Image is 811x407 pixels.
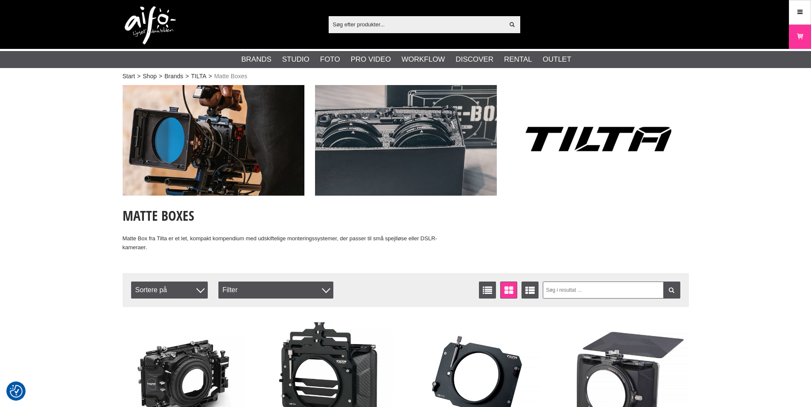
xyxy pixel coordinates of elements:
img: Revisit consent button [10,385,23,398]
span: Sortere på [131,282,208,299]
a: Start [123,72,135,81]
input: Søg efter produkter... [329,18,504,31]
a: Foto [320,54,340,65]
img: Annonce:002 ban-tiltamatte-2.jpg [315,85,497,196]
img: logo.png [125,6,176,45]
div: Filter [218,282,333,299]
a: Studio [282,54,309,65]
h1: Matte Boxes [123,206,450,225]
a: Workflow [401,54,445,65]
a: Filtrer [663,282,680,299]
a: Brands [164,72,183,81]
span: > [209,72,212,81]
a: Shop [143,72,157,81]
a: Vinduevisning [500,282,517,299]
span: > [159,72,162,81]
a: Vis liste [479,282,496,299]
input: Søg i resultat ... [543,282,680,299]
img: Annonce:003 ban-tiltalogo-640.jpg [507,85,689,196]
a: Outlet [543,54,571,65]
span: > [186,72,189,81]
a: Brands [241,54,272,65]
button: Samtykkepræferencer [10,384,23,399]
a: TILTA [191,72,206,81]
span: > [137,72,140,81]
span: Matte Boxes [214,72,247,81]
a: Udvid liste [522,282,539,299]
a: Rental [504,54,532,65]
img: Annonce:001 ban-tiltamatte-1.jpg [123,85,304,196]
a: Pro Video [351,54,391,65]
p: Matte Box fra Tilta er et let, kompakt kompendium med udskiftelige monteringssystemer, der passer... [123,234,450,252]
a: Discover [456,54,493,65]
